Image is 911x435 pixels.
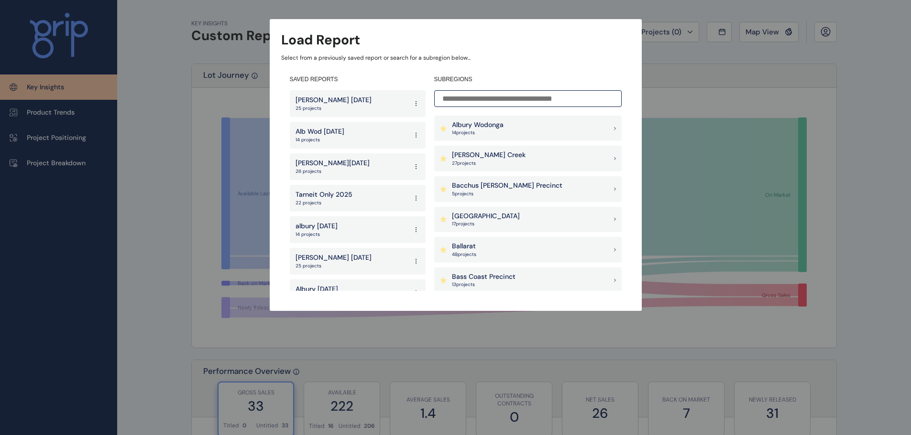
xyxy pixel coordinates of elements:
[296,168,370,175] p: 26 projects
[452,129,504,136] p: 14 project s
[296,137,344,143] p: 14 projects
[452,251,476,258] p: 48 project s
[452,242,476,251] p: Ballarat
[296,105,372,112] p: 25 projects
[296,253,372,263] p: [PERSON_NAME] [DATE]
[452,160,526,167] p: 27 project s
[296,231,338,238] p: 14 projects
[452,272,516,282] p: Bass Coast Precinct
[434,75,622,84] h4: SUBREGIONS
[296,127,344,137] p: Alb Wod [DATE]
[296,222,338,231] p: albury [DATE]
[296,159,370,168] p: [PERSON_NAME][DATE]
[452,191,562,197] p: 5 project s
[452,181,562,191] p: Bacchus [PERSON_NAME] Precinct
[296,285,338,294] p: Albury [DATE]
[296,263,372,269] p: 25 projects
[452,150,526,160] p: [PERSON_NAME] Creek
[452,221,520,227] p: 17 project s
[296,200,352,206] p: 22 projects
[452,281,516,288] p: 13 project s
[296,190,352,200] p: Tarneit Only 2025
[296,95,372,105] p: [PERSON_NAME] [DATE]
[290,75,426,84] h4: SAVED REPORTS
[281,54,630,62] p: Select from a previously saved report or search for a subregion below...
[452,120,504,130] p: Albury Wodonga
[452,212,520,221] p: [GEOGRAPHIC_DATA]
[281,31,360,49] h3: Load Report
